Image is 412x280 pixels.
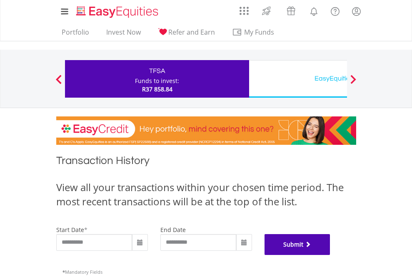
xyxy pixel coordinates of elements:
[346,2,367,20] a: My Profile
[325,2,346,19] a: FAQ's and Support
[234,2,254,15] a: AppsGrid
[345,79,362,87] button: Next
[279,2,303,18] a: Vouchers
[260,4,273,18] img: thrive-v2.svg
[56,180,356,209] div: View all your transactions within your chosen time period. The most recent transactions will be a...
[103,28,144,41] a: Invest Now
[73,2,162,19] a: Home page
[265,234,330,255] button: Submit
[240,6,249,15] img: grid-menu-icon.svg
[56,153,356,172] h1: Transaction History
[232,27,287,38] span: My Funds
[284,4,298,18] img: vouchers-v2.svg
[303,2,325,19] a: Notifications
[135,77,179,85] div: Funds to invest:
[168,28,215,37] span: Refer and Earn
[56,116,356,145] img: EasyCredit Promotion Banner
[62,269,102,275] span: Mandatory Fields
[58,28,92,41] a: Portfolio
[50,79,67,87] button: Previous
[142,85,172,93] span: R37 858.84
[56,226,84,234] label: start date
[75,5,162,19] img: EasyEquities_Logo.png
[70,65,244,77] div: TFSA
[155,28,218,41] a: Refer and Earn
[160,226,186,234] label: end date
